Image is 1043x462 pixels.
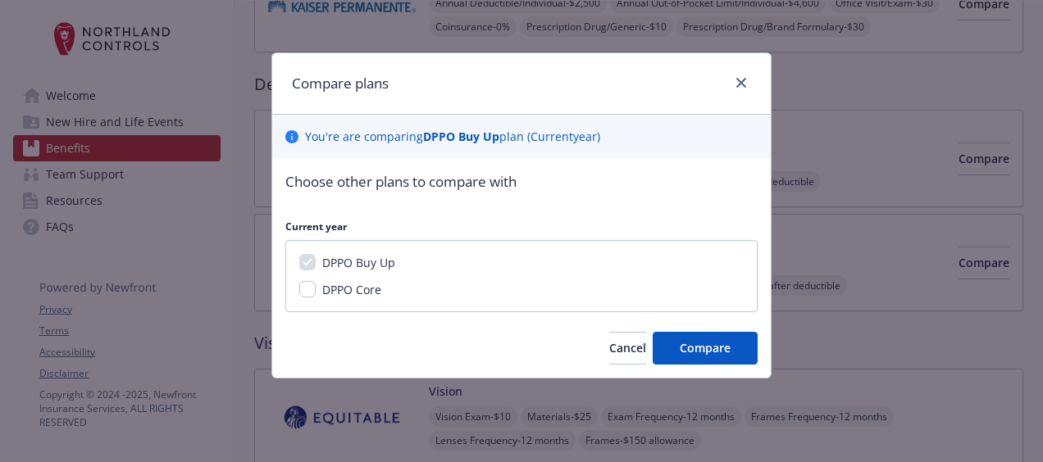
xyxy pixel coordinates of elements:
h1: Compare plans [292,73,389,94]
span: Cancel [609,340,646,356]
button: Compare [653,332,758,365]
p: You ' re are comparing plan ( Current year) [305,128,600,145]
button: Cancel [609,332,646,365]
b: DPPO Buy Up [423,129,499,144]
a: close [731,73,751,93]
span: DPPO Core [322,282,381,297]
span: Compare [680,340,731,356]
p: Current year [285,220,758,233]
p: Choose other plans to compare with [285,171,758,192]
span: DPPO Buy Up [322,255,395,270]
